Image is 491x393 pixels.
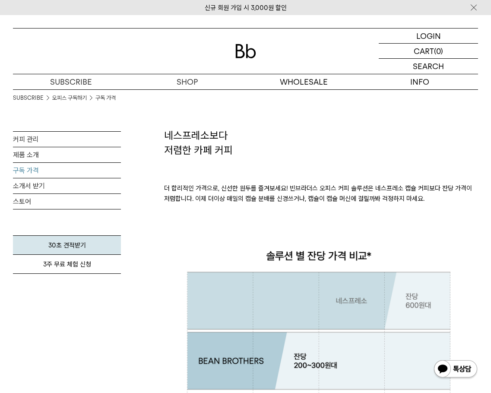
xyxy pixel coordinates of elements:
a: 오피스 구독하기 [52,94,87,102]
a: 30초 견적받기 [13,235,121,255]
p: WHOLESALE [246,74,362,89]
a: 신규 회원 가입 시 3,000원 할인 [205,4,287,12]
p: LOGIN [416,29,441,43]
a: 제품 소개 [13,147,121,162]
a: SUBSCRIBE [13,94,44,102]
a: 구독 가격 [13,163,121,178]
a: 소개서 받기 [13,178,121,193]
img: 로고 [235,44,256,58]
a: 커피 관리 [13,132,121,147]
h2: 네스프레소보다 저렴한 카페 커피 [164,128,478,157]
a: SHOP [129,74,245,89]
p: INFO [362,74,478,89]
a: CART (0) [379,44,478,59]
a: 스토어 [13,194,121,209]
img: 카카오톡 채널 1:1 채팅 버튼 [433,359,478,380]
p: 더 합리적인 가격으로, 신선한 원두를 즐겨보세요! 빈브라더스 오피스 커피 솔루션은 네스프레소 캡슐 커피보다 잔당 가격이 저렴합니다. 이제 더이상 매일의 캡슐 분배를 신경쓰거나... [164,157,478,230]
a: 3주 무료 체험 신청 [13,255,121,274]
a: 구독 가격 [95,94,116,102]
p: SEARCH [413,59,444,74]
a: SUBSCRIBE [13,74,129,89]
a: LOGIN [379,29,478,44]
p: CART [414,44,434,58]
p: (0) [434,44,443,58]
